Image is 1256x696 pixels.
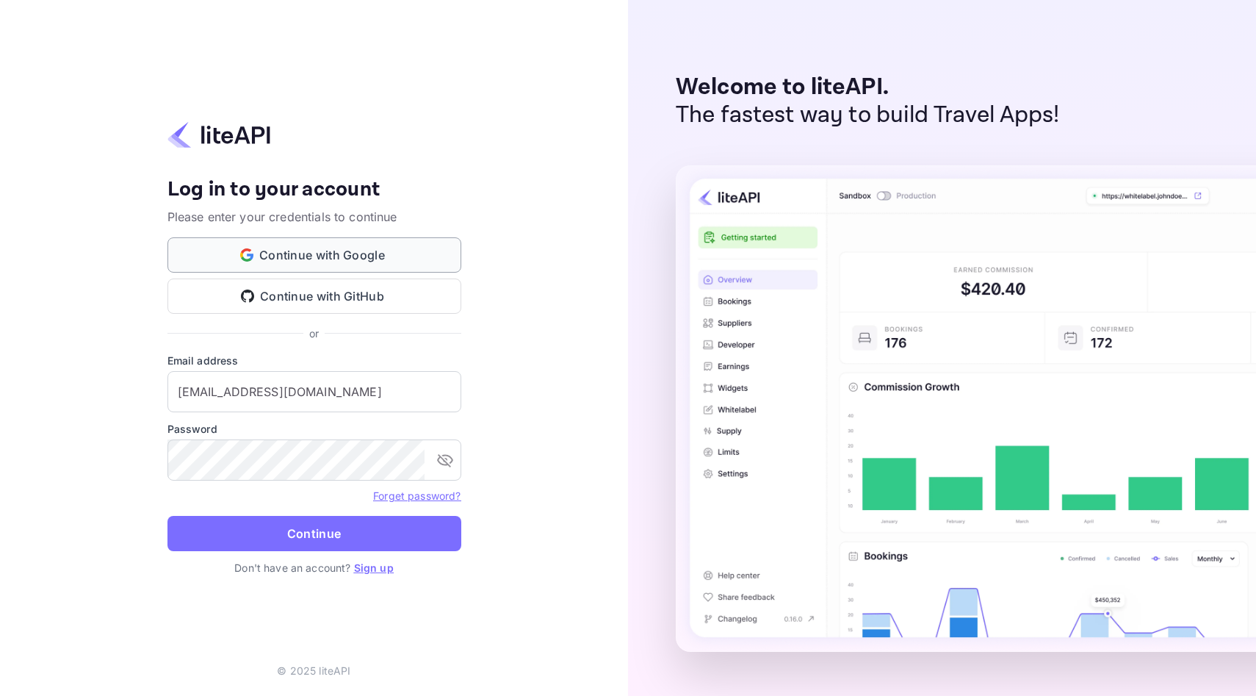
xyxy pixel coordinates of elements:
p: © 2025 liteAPI [277,663,350,678]
button: toggle password visibility [430,445,460,475]
img: liteapi [167,121,270,149]
p: Welcome to liteAPI. [676,73,1060,101]
a: Forget password? [373,489,461,502]
input: Enter your email address [167,371,461,412]
label: Password [167,421,461,437]
p: Don't have an account? [167,560,461,575]
h4: Log in to your account [167,177,461,203]
p: or [309,326,319,341]
a: Sign up [354,562,394,574]
label: Email address [167,353,461,368]
button: Continue [167,516,461,551]
button: Continue with Google [167,237,461,273]
button: Continue with GitHub [167,279,461,314]
a: Forget password? [373,488,461,503]
p: The fastest way to build Travel Apps! [676,101,1060,129]
p: Please enter your credentials to continue [167,208,461,226]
